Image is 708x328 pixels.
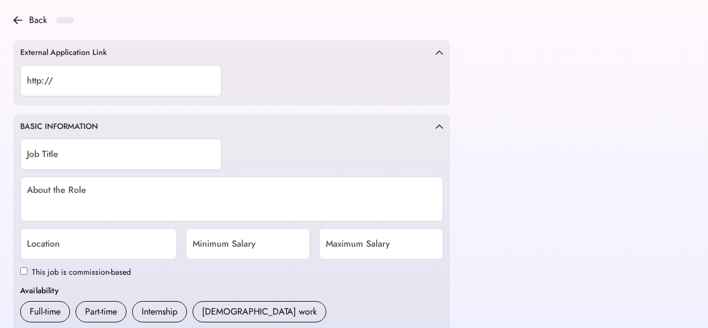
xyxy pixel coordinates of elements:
div: Internship [142,305,177,318]
img: caret-up.svg [435,124,443,129]
div: Availability [20,285,59,297]
div: External Application Link [20,47,107,58]
div: Full-time [30,305,60,318]
img: arrow-back.svg [13,16,22,25]
img: caret-up.svg [435,50,443,55]
div: Part-time [85,305,117,318]
div: Back [29,13,47,27]
label: This job is commission-based [32,266,131,278]
div: BASIC INFORMATION [20,121,98,132]
div: [DEMOGRAPHIC_DATA] work [202,305,317,318]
